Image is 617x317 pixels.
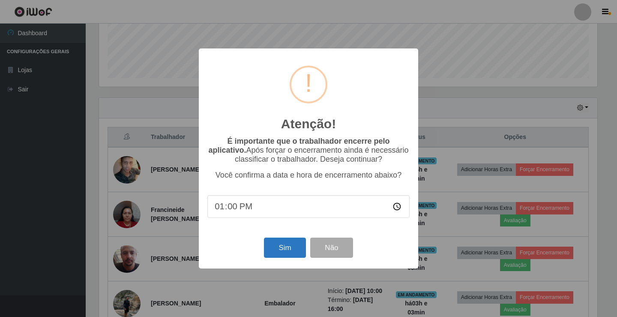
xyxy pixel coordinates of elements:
button: Sim [264,238,306,258]
button: Não [310,238,353,258]
h2: Atenção! [281,116,336,132]
p: Após forçar o encerramento ainda é necessário classificar o trabalhador. Deseja continuar? [207,137,410,164]
b: É importante que o trabalhador encerre pelo aplicativo. [208,137,389,154]
p: Você confirma a data e hora de encerramento abaixo? [207,171,410,180]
